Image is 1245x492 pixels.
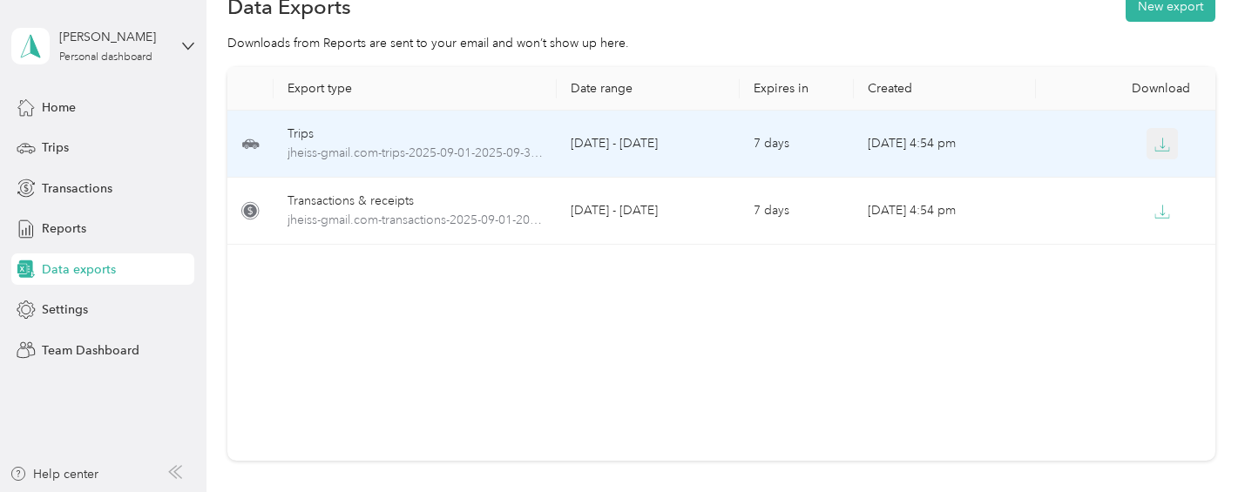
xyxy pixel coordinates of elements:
span: Team Dashboard [42,341,139,360]
button: Help center [10,465,98,483]
span: Settings [42,300,88,319]
td: [DATE] 4:54 pm [854,111,1037,178]
span: jheiss-gmail.com-transactions-2025-09-01-2025-09-30.xlsx [288,211,543,230]
td: 7 days [740,111,854,178]
th: Export type [274,67,557,111]
div: Downloads from Reports are sent to your email and won’t show up here. [227,34,1215,52]
span: Home [42,98,76,117]
span: Data exports [42,260,116,279]
iframe: Everlance-gr Chat Button Frame [1147,394,1245,492]
th: Expires in [740,67,854,111]
td: [DATE] 4:54 pm [854,178,1037,245]
span: Transactions [42,179,112,198]
div: Trips [288,125,543,144]
span: Reports [42,219,86,238]
td: [DATE] - [DATE] [557,178,740,245]
div: Personal dashboard [59,52,152,63]
span: jheiss-gmail.com-trips-2025-09-01-2025-09-30.xlsx [288,144,543,163]
th: Date range [557,67,740,111]
div: Transactions & receipts [288,192,543,211]
th: Created [854,67,1037,111]
div: Download [1050,81,1205,96]
div: [PERSON_NAME] [59,28,168,46]
td: [DATE] - [DATE] [557,111,740,178]
td: 7 days [740,178,854,245]
span: Trips [42,138,69,157]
